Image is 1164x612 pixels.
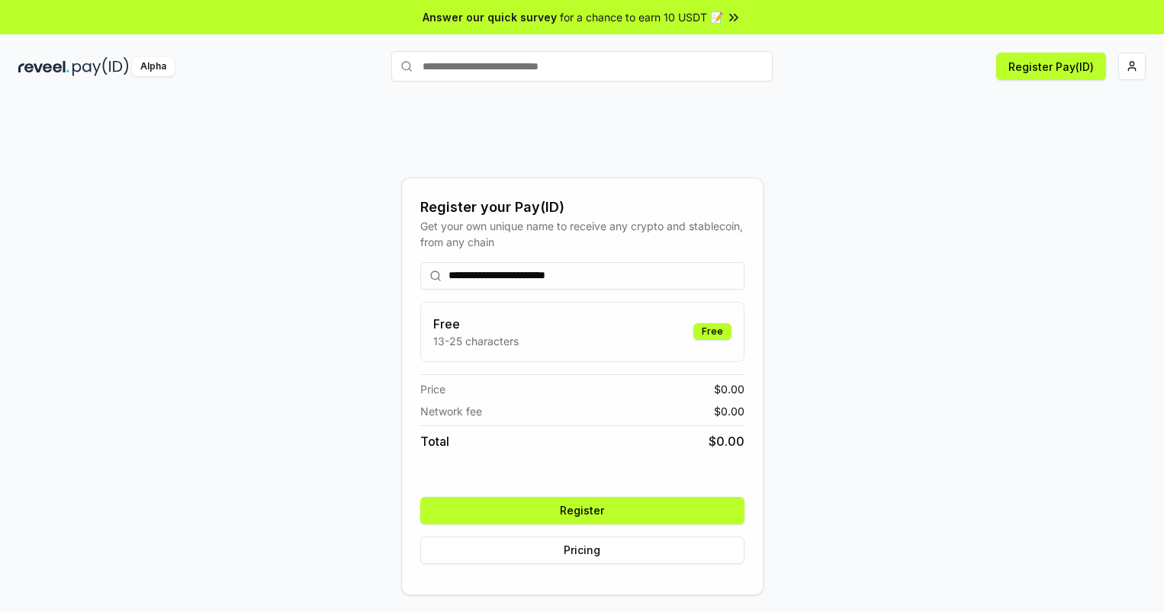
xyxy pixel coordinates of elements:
[423,9,557,25] span: Answer our quick survey
[433,333,519,349] p: 13-25 characters
[420,218,744,250] div: Get your own unique name to receive any crypto and stablecoin, from any chain
[693,323,732,340] div: Free
[714,381,744,397] span: $ 0.00
[420,537,744,564] button: Pricing
[420,381,445,397] span: Price
[132,57,175,76] div: Alpha
[18,57,69,76] img: reveel_dark
[996,53,1106,80] button: Register Pay(ID)
[714,403,744,419] span: $ 0.00
[420,197,744,218] div: Register your Pay(ID)
[433,315,519,333] h3: Free
[709,432,744,450] span: $ 0.00
[420,432,449,450] span: Total
[560,9,723,25] span: for a chance to earn 10 USDT 📝
[420,403,482,419] span: Network fee
[420,497,744,524] button: Register
[72,57,129,76] img: pay_id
